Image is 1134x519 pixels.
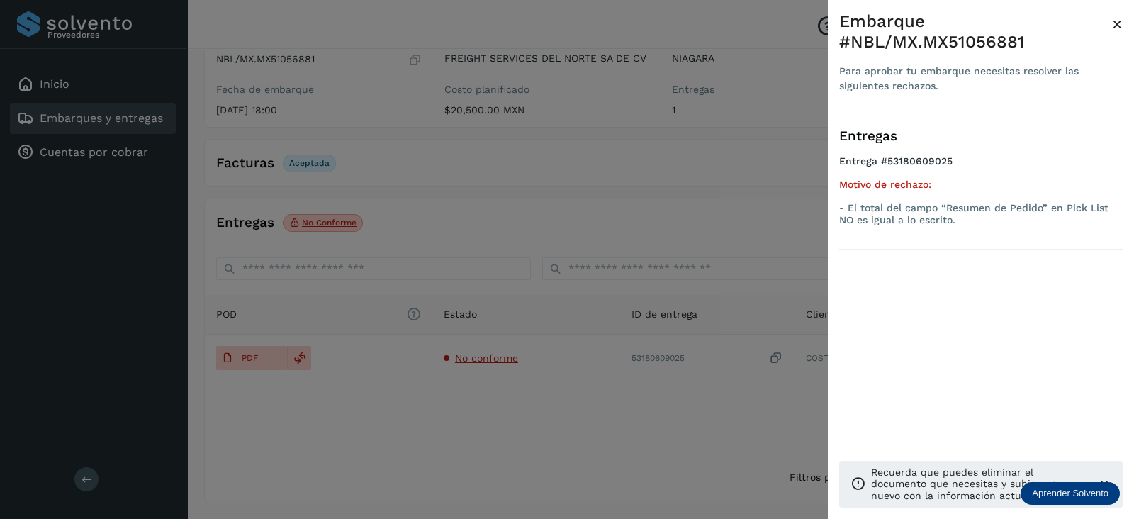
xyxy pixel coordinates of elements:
div: Para aprobar tu embarque necesitas resolver las siguientes rechazos. [839,64,1112,94]
h3: Entregas [839,128,1123,145]
p: Recuerda que puedes eliminar el documento que necesitas y subir uno nuevo con la información actu... [871,467,1086,502]
div: Embarque #NBL/MX.MX51056881 [839,11,1112,52]
button: Close [1112,11,1123,37]
div: Aprender Solvento [1021,482,1120,505]
p: Aprender Solvento [1032,488,1108,499]
span: × [1112,14,1123,34]
h4: Entrega #53180609025 [839,155,1123,179]
p: - El total del campo “Resumen de Pedido” en Pick List NO es igual a lo escrito. [839,202,1123,226]
h5: Motivo de rechazo: [839,179,1123,191]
